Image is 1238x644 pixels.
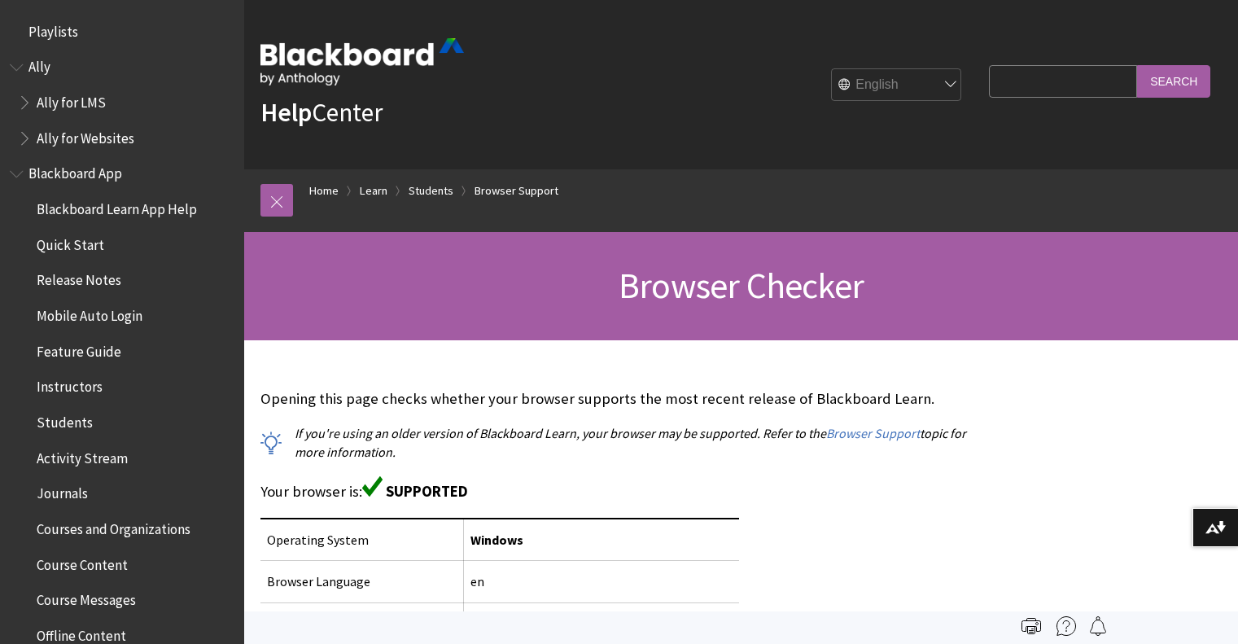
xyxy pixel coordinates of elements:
[37,125,134,147] span: Ally for Websites
[475,181,558,201] a: Browser Support
[409,181,453,201] a: Students
[28,160,122,182] span: Blackboard App
[260,424,981,461] p: If you're using an older version of Blackboard Learn, your browser may be supported. Refer to the...
[28,54,50,76] span: Ally
[260,96,383,129] a: HelpCenter
[37,551,128,573] span: Course Content
[1056,616,1076,636] img: More help
[386,482,468,501] span: SUPPORTED
[832,69,962,102] select: Site Language Selector
[1088,616,1108,636] img: Follow this page
[37,480,88,502] span: Journals
[37,409,93,431] span: Students
[260,561,464,602] td: Browser Language
[260,38,464,85] img: Blackboard by Anthology
[362,476,383,497] img: Green supported icon
[470,573,484,589] span: en
[260,519,464,561] td: Operating System
[1021,616,1041,636] img: Print
[37,338,121,360] span: Feature Guide
[826,425,920,442] a: Browser Support
[37,587,136,609] span: Course Messages
[260,388,981,410] p: Opening this page checks whether your browser supports the most recent release of Blackboard Learn.
[470,532,523,548] span: Windows
[37,89,106,111] span: Ally for LMS
[260,96,312,129] strong: Help
[37,195,197,217] span: Blackboard Learn App Help
[360,181,387,201] a: Learn
[260,476,981,502] p: Your browser is:
[37,622,126,644] span: Offline Content
[28,18,78,40] span: Playlists
[10,18,234,46] nav: Book outline for Playlists
[37,515,190,537] span: Courses and Organizations
[37,231,104,253] span: Quick Start
[309,181,339,201] a: Home
[37,267,121,289] span: Release Notes
[37,374,103,396] span: Instructors
[10,54,234,152] nav: Book outline for Anthology Ally Help
[1137,65,1210,97] input: Search
[619,263,864,308] span: Browser Checker
[37,445,128,467] span: Activity Stream
[37,302,142,324] span: Mobile Auto Login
